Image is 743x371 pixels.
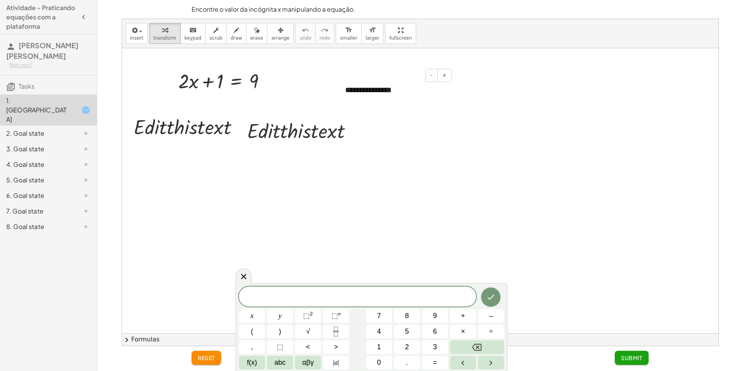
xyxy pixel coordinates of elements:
[6,96,69,124] div: 1. [GEOGRAPHIC_DATA]
[267,340,293,354] button: Placeholder
[251,342,253,352] span: ,
[306,326,310,337] span: √
[333,357,339,368] span: a
[478,356,504,369] button: Right arrow
[198,354,215,361] span: reset
[345,26,352,35] i: format_size
[192,351,221,365] button: reset
[6,3,77,31] h4: Atividade - Praticando equações com a plataforma
[366,356,392,369] button: 0
[394,309,420,323] button: 8
[315,23,334,44] button: redoredo
[274,357,286,368] span: abc
[338,311,341,317] sup: n
[122,335,131,345] span: chevron_right
[442,72,447,78] span: +
[6,222,69,231] div: 8. Goal state
[450,325,476,338] button: Times
[433,357,437,368] span: =
[478,309,504,323] button: Minus
[267,356,293,369] button: Alphabet
[615,351,649,365] button: Submit
[6,160,69,169] div: 4. Goal state
[19,82,35,90] span: Tasks
[81,105,91,115] i: Task started.
[331,312,338,320] span: ⬚
[239,356,265,369] button: Functions
[377,311,381,321] span: 7
[433,326,437,337] span: 6
[433,342,437,352] span: 3
[422,340,448,354] button: 3
[437,69,452,82] button: +
[306,342,310,352] span: <
[478,325,504,338] button: Divide
[6,129,69,138] div: 2. Goal state
[361,23,384,44] button: format_sizelarger
[369,26,376,35] i: format_size
[149,23,181,44] button: transform
[81,175,91,185] i: Task not started.
[489,311,493,321] span: –
[239,325,265,338] button: (
[338,359,339,366] span: |
[481,287,501,307] button: Done
[336,23,361,44] button: format_sizesmaller
[394,340,420,354] button: 2
[251,311,254,321] span: x
[6,144,69,154] div: 3. Goal state
[450,340,504,354] button: Backspace
[333,359,335,366] span: |
[366,309,392,323] button: 7
[192,5,649,14] p: Encontre o valor da incógnita x manipulando a equação.
[334,342,338,352] span: >
[279,326,281,337] span: )
[319,35,330,41] span: redo
[295,325,321,338] button: Square root
[431,72,433,78] span: -
[422,309,448,323] button: 9
[461,311,465,321] span: +
[340,35,357,41] span: smaller
[377,342,381,352] span: 1
[9,61,91,69] div: Not you?
[205,23,227,44] button: scrub
[295,340,321,354] button: Less than
[422,356,448,369] button: Equals
[433,311,437,321] span: 9
[185,35,202,41] span: keypad
[81,222,91,231] i: Task not started.
[302,26,309,35] i: undo
[394,356,420,369] button: .
[321,26,328,35] i: redo
[295,23,316,44] button: undoundo
[323,356,349,369] button: Absolute value
[303,312,310,320] span: ⬚
[279,311,282,321] span: y
[250,35,263,41] span: erase
[6,41,78,60] span: [PERSON_NAME] [PERSON_NAME]
[81,160,91,169] i: Task not started.
[122,333,719,346] button: chevron_rightFormulas
[246,23,267,44] button: erase
[209,35,222,41] span: scrub
[180,23,206,44] button: keyboardkeypad
[6,175,69,185] div: 5. Goal state
[271,35,290,41] span: arrange
[323,340,349,354] button: Greater than
[295,356,321,369] button: Greek alphabet
[81,144,91,154] i: Task not started.
[406,357,408,368] span: .
[377,326,381,337] span: 4
[389,35,412,41] span: fullscreen
[366,35,379,41] span: larger
[302,357,314,368] span: αβγ
[426,69,438,82] button: -
[226,23,246,44] button: draw
[239,340,265,354] button: ,
[6,206,69,216] div: 7. Goal state
[450,356,476,369] button: Left arrow
[394,325,420,338] button: 5
[130,35,143,41] span: insert
[366,340,392,354] button: 1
